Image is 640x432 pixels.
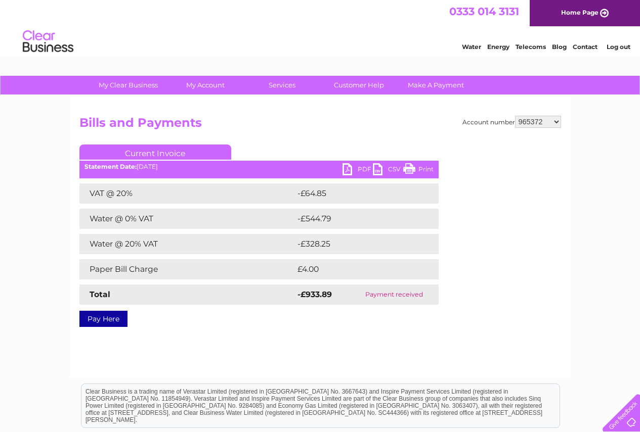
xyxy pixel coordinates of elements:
[573,43,598,51] a: Contact
[350,284,438,305] td: Payment received
[317,76,401,94] a: Customer Help
[295,183,420,204] td: -£64.85
[394,76,478,94] a: Make A Payment
[22,26,74,57] img: logo.png
[81,6,560,49] div: Clear Business is a trading name of Verastar Limited (registered in [GEOGRAPHIC_DATA] No. 3667643...
[343,163,373,178] a: PDF
[163,76,247,94] a: My Account
[462,43,481,51] a: Water
[79,183,295,204] td: VAT @ 20%
[87,76,170,94] a: My Clear Business
[79,209,295,229] td: Water @ 0% VAT
[79,311,127,327] a: Pay Here
[373,163,403,178] a: CSV
[79,163,439,170] div: [DATE]
[297,290,332,299] strong: -£933.89
[552,43,567,51] a: Blog
[84,163,137,170] b: Statement Date:
[79,116,561,135] h2: Bills and Payments
[295,234,422,254] td: -£328.25
[295,209,422,229] td: -£544.79
[79,259,295,279] td: Paper Bill Charge
[240,76,324,94] a: Services
[462,116,561,128] div: Account number
[607,43,630,51] a: Log out
[449,5,519,18] a: 0333 014 3131
[487,43,509,51] a: Energy
[516,43,546,51] a: Telecoms
[90,290,110,299] strong: Total
[79,145,231,160] a: Current Invoice
[79,234,295,254] td: Water @ 20% VAT
[295,259,415,279] td: £4.00
[403,163,434,178] a: Print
